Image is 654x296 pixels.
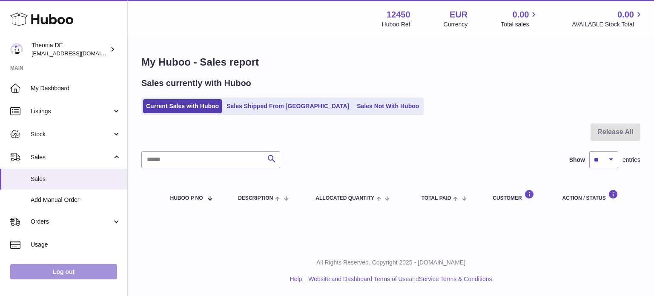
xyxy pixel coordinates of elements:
[387,9,410,20] strong: 12450
[31,84,121,92] span: My Dashboard
[305,275,492,283] li: and
[170,195,203,201] span: Huboo P no
[501,9,539,29] a: 0.00 Total sales
[32,50,125,57] span: [EMAIL_ADDRESS][DOMAIN_NAME]
[143,99,222,113] a: Current Sales with Huboo
[135,259,647,267] p: All Rights Reserved. Copyright 2025 - [DOMAIN_NAME]
[572,9,644,29] a: 0.00 AVAILABLE Stock Total
[31,196,121,204] span: Add Manual Order
[562,190,632,201] div: Action / Status
[308,276,409,282] a: Website and Dashboard Terms of Use
[290,276,302,282] a: Help
[31,130,112,138] span: Stock
[224,99,352,113] a: Sales Shipped From [GEOGRAPHIC_DATA]
[31,241,121,249] span: Usage
[31,153,112,161] span: Sales
[569,156,585,164] label: Show
[141,55,640,69] h1: My Huboo - Sales report
[31,107,112,115] span: Listings
[450,9,468,20] strong: EUR
[141,78,251,89] h2: Sales currently with Huboo
[617,9,634,20] span: 0.00
[513,9,529,20] span: 0.00
[444,20,468,29] div: Currency
[238,195,273,201] span: Description
[622,156,640,164] span: entries
[316,195,374,201] span: ALLOCATED Quantity
[572,20,644,29] span: AVAILABLE Stock Total
[493,190,545,201] div: Customer
[10,43,23,56] img: info-de@theonia.com
[10,264,117,279] a: Log out
[501,20,539,29] span: Total sales
[422,195,451,201] span: Total paid
[32,41,108,57] div: Theonia DE
[354,99,422,113] a: Sales Not With Huboo
[31,175,121,183] span: Sales
[382,20,410,29] div: Huboo Ref
[419,276,492,282] a: Service Terms & Conditions
[31,218,112,226] span: Orders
